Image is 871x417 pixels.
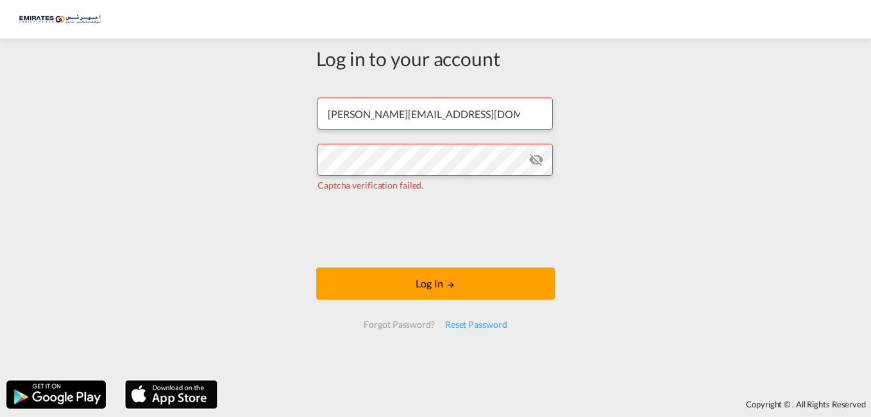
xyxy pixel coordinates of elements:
[224,393,871,415] div: Copyright © . All Rights Reserved
[359,313,439,336] div: Forgot Password?
[316,45,555,72] div: Log in to your account
[124,379,219,410] img: apple.png
[317,180,423,191] span: Captcha verification failed.
[5,379,107,410] img: google.png
[19,5,106,34] img: c67187802a5a11ec94275b5db69a26e6.png
[317,98,553,130] input: Enter email/phone number
[529,152,544,167] md-icon: icon-eye-off
[316,268,555,300] button: LOGIN
[440,313,512,336] div: Reset Password
[338,205,533,255] iframe: reCAPTCHA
